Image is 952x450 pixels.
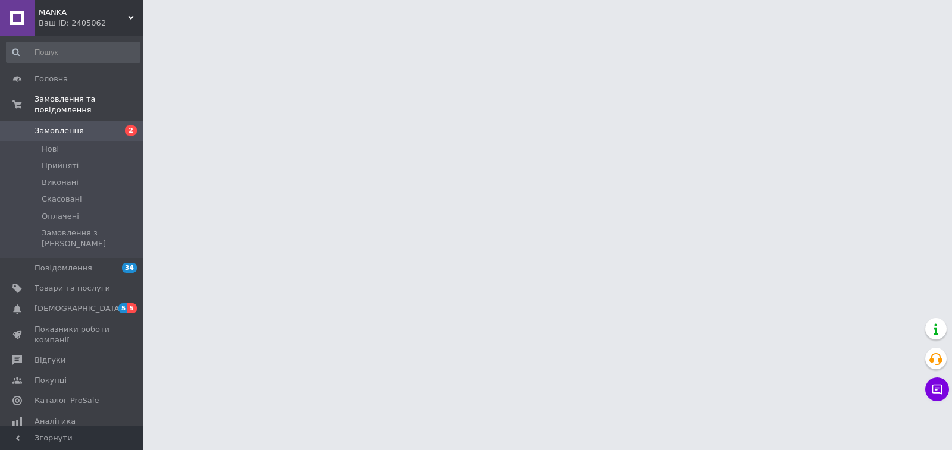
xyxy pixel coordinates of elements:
span: Оплачені [42,211,79,222]
span: Замовлення [35,125,84,136]
span: Виконані [42,177,79,188]
span: 5 [127,303,137,313]
span: Товари та послуги [35,283,110,294]
span: Каталог ProSale [35,395,99,406]
button: Чат з покупцем [925,377,949,401]
span: Замовлення з [PERSON_NAME] [42,228,139,249]
span: Замовлення та повідомлення [35,94,143,115]
span: 2 [125,125,137,136]
span: Скасовані [42,194,82,204]
span: Відгуки [35,355,65,366]
span: Головна [35,74,68,84]
span: 5 [118,303,128,313]
input: Пошук [6,42,140,63]
span: [DEMOGRAPHIC_DATA] [35,303,123,314]
span: MANKA [39,7,128,18]
span: Аналітика [35,416,76,427]
span: Покупці [35,375,67,386]
span: Нові [42,144,59,155]
span: Прийняті [42,161,79,171]
span: Повідомлення [35,263,92,273]
span: 34 [122,263,137,273]
div: Ваш ID: 2405062 [39,18,143,29]
span: Показники роботи компанії [35,324,110,345]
